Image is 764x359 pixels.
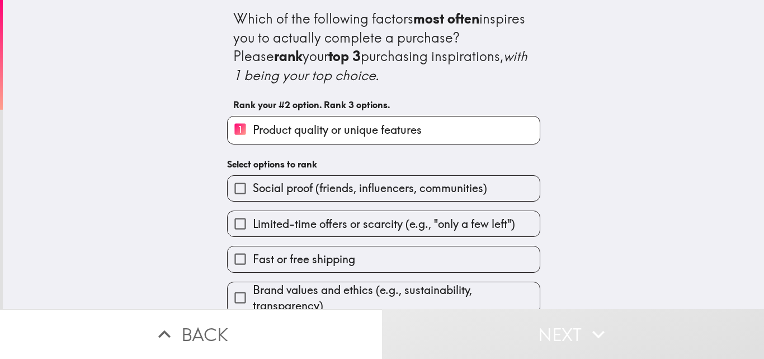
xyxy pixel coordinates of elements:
button: Limited-time offers or scarcity (e.g., "only a few left") [228,211,540,236]
b: most often [413,10,479,27]
span: Fast or free shipping [253,251,355,267]
i: with 1 being your top choice. [233,48,531,83]
span: Social proof (friends, influencers, communities) [253,180,487,196]
b: top 3 [328,48,361,64]
button: Social proof (friends, influencers, communities) [228,176,540,201]
b: rank [274,48,303,64]
span: Limited-time offers or scarcity (e.g., "only a few left") [253,216,515,232]
span: Product quality or unique features [253,122,422,138]
button: Next [382,309,764,359]
button: Brand values and ethics (e.g., sustainability, transparency) [228,282,540,314]
button: 1Product quality or unique features [228,116,540,144]
div: Which of the following factors inspires you to actually complete a purchase? Please your purchasi... [233,10,534,85]
button: Fast or free shipping [228,246,540,272]
h6: Rank your #2 option. Rank 3 options. [233,99,534,111]
h6: Select options to rank [227,158,540,170]
span: Brand values and ethics (e.g., sustainability, transparency) [253,282,540,314]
